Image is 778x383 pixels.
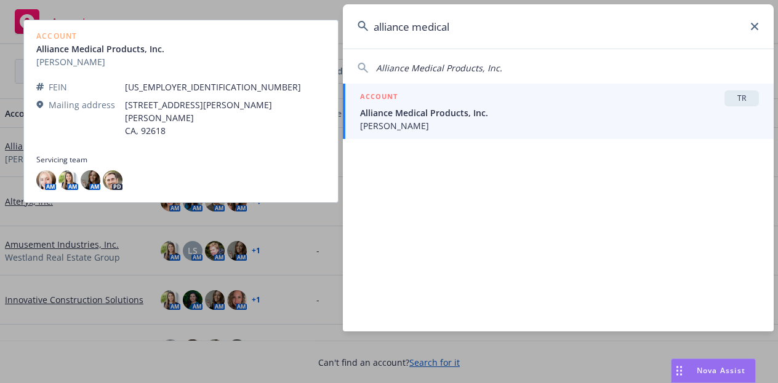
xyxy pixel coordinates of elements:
[360,119,759,132] span: [PERSON_NAME]
[729,93,754,104] span: TR
[343,84,774,139] a: ACCOUNTTRAlliance Medical Products, Inc.[PERSON_NAME]
[360,106,759,119] span: Alliance Medical Products, Inc.
[671,358,756,383] button: Nova Assist
[360,90,398,105] h5: ACCOUNT
[343,4,774,49] input: Search...
[672,359,687,382] div: Drag to move
[697,365,745,376] span: Nova Assist
[376,62,502,74] span: Alliance Medical Products, Inc.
